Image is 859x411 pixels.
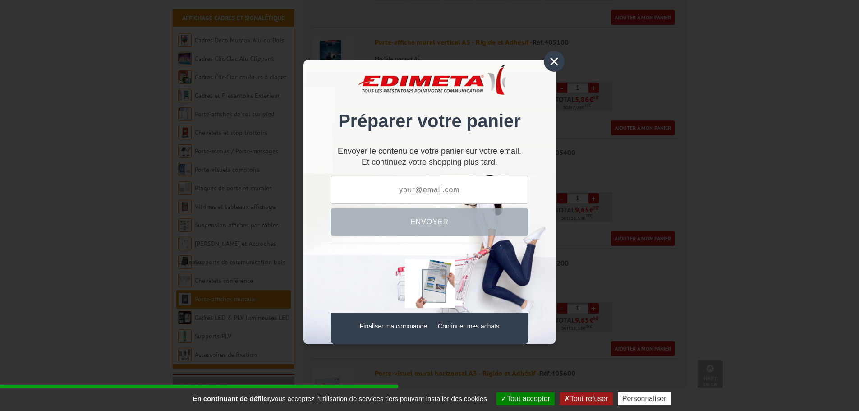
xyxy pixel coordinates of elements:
[438,323,499,330] a: Continuer mes achats
[360,323,427,330] a: Finaliser ma commande
[193,395,271,402] strong: En continuant de défiler,
[496,392,555,405] button: Tout accepter
[331,74,528,141] div: Préparer votre panier
[544,51,565,72] div: ×
[188,395,491,402] span: vous acceptez l'utilisation de services tiers pouvant installer des cookies
[560,392,612,405] button: Tout refuser
[331,150,528,152] p: Envoyer le contenu de votre panier sur votre email.
[331,208,528,236] button: Envoyer
[331,176,528,204] input: your@email.com
[331,150,528,167] div: Et continuez votre shopping plus tard.
[618,392,671,405] button: Personnaliser (fenêtre modale)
